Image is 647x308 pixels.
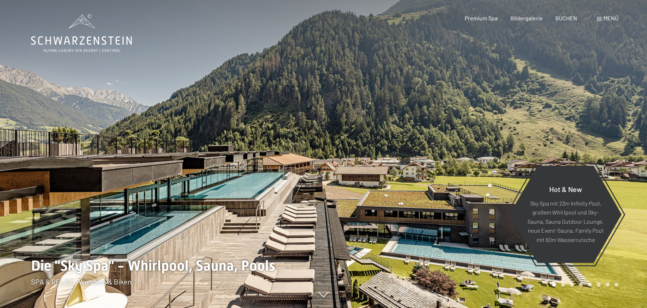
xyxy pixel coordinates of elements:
a: Hot & New Sky Spa mit 23m Infinity Pool, großem Whirlpool und Sky-Sauna, Sauna Outdoor Lounge, ne... [509,165,622,263]
span: Hot & New [549,185,582,193]
span: Menü [603,15,618,21]
div: Carousel Page 8 [615,283,618,287]
div: Carousel Page 6 [597,283,601,287]
div: Carousel Page 4 [579,283,583,287]
a: Bildergalerie [510,15,543,21]
div: Carousel Page 2 [561,283,565,287]
a: Premium Spa [465,15,498,21]
div: Carousel Page 1 (Current Slide) [552,283,556,287]
a: BUCHEN [555,15,577,21]
div: Carousel Pagination [550,283,618,287]
p: Sky Spa mit 23m Infinity Pool, großem Whirlpool und Sky-Sauna, Sauna Outdoor Lounge, neue Event-S... [527,198,604,244]
div: Carousel Page 5 [588,283,592,287]
div: Carousel Page 3 [570,283,574,287]
div: Carousel Page 7 [606,283,610,287]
